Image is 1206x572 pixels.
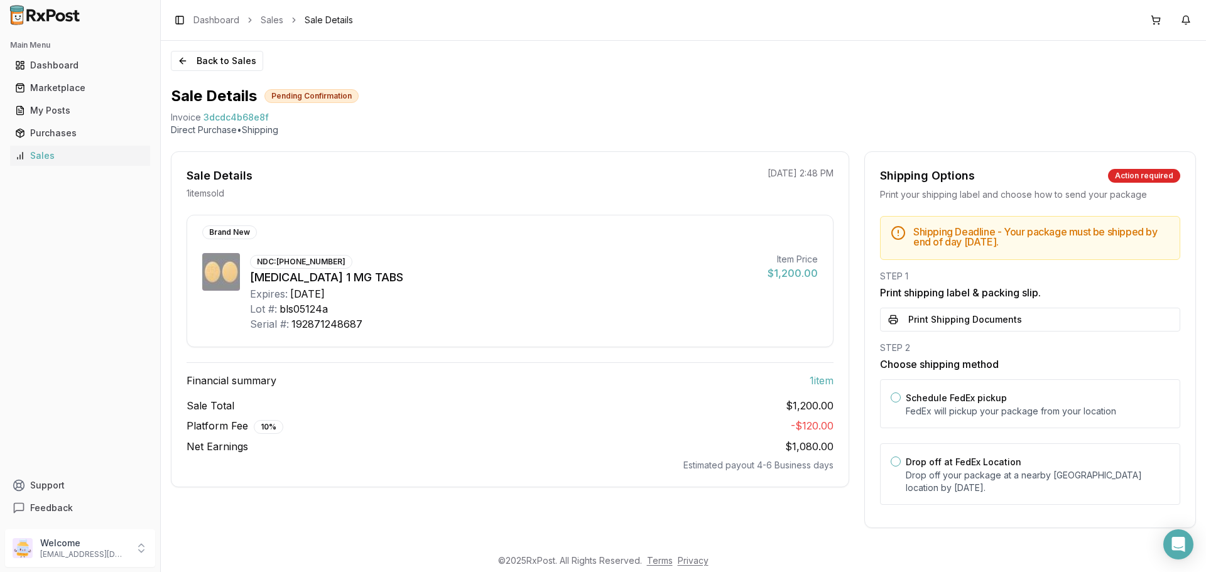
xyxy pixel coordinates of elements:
div: Invoice [171,111,201,124]
div: Marketplace [15,82,145,94]
button: My Posts [5,100,155,121]
a: My Posts [10,99,150,122]
button: Sales [5,146,155,166]
button: Back to Sales [171,51,263,71]
div: Estimated payout 4-6 Business days [187,459,834,472]
button: Print Shipping Documents [880,308,1180,332]
span: Feedback [30,502,73,514]
div: Expires: [250,286,288,301]
h2: Main Menu [10,40,150,50]
p: Direct Purchase • Shipping [171,124,1196,136]
a: Terms [647,555,673,566]
label: Drop off at FedEx Location [906,456,1021,467]
div: Sale Details [187,167,253,185]
div: Open Intercom Messenger [1163,529,1193,559]
div: Serial #: [250,316,289,332]
span: Sale Details [305,14,353,26]
p: 1 item sold [187,187,224,200]
button: Support [5,474,155,497]
a: Privacy [678,555,709,566]
div: 10 % [254,420,283,434]
span: 1 item [810,373,834,388]
div: 192871248687 [291,316,362,332]
div: NDC: [PHONE_NUMBER] [250,255,352,269]
div: Action required [1108,169,1180,183]
p: FedEx will pickup your package from your location [906,405,1170,418]
div: Dashboard [15,59,145,72]
span: Platform Fee [187,418,283,434]
button: Dashboard [5,55,155,75]
p: [DATE] 2:48 PM [768,167,834,180]
div: Purchases [15,127,145,139]
a: Sales [10,144,150,167]
div: [MEDICAL_DATA] 1 MG TABS [250,269,758,286]
span: $1,080.00 [785,440,834,453]
div: Item Price [768,253,818,266]
button: Feedback [5,497,155,519]
a: Marketplace [10,77,150,99]
button: Purchases [5,123,155,143]
div: Lot #: [250,301,277,316]
div: [DATE] [290,286,325,301]
button: Marketplace [5,78,155,98]
a: Dashboard [10,54,150,77]
span: Financial summary [187,373,276,388]
div: Shipping Options [880,167,975,185]
div: bls05124a [280,301,328,316]
p: [EMAIL_ADDRESS][DOMAIN_NAME] [40,549,128,559]
a: Sales [261,14,283,26]
span: $1,200.00 [786,398,834,413]
h3: Choose shipping method [880,357,1180,372]
h5: Shipping Deadline - Your package must be shipped by end of day [DATE] . [913,227,1170,247]
div: STEP 1 [880,270,1180,283]
div: My Posts [15,104,145,117]
img: RxPost Logo [5,5,85,25]
img: Rexulti 1 MG TABS [202,253,240,291]
h1: Sale Details [171,86,257,106]
nav: breadcrumb [193,14,353,26]
span: 3dcdc4b68e8f [204,111,269,124]
label: Schedule FedEx pickup [906,392,1007,403]
span: - $120.00 [791,419,834,432]
span: Net Earnings [187,439,248,454]
h3: Print shipping label & packing slip. [880,285,1180,300]
div: STEP 2 [880,342,1180,354]
a: Purchases [10,122,150,144]
div: Brand New [202,225,257,239]
div: Pending Confirmation [264,89,359,103]
p: Welcome [40,537,128,549]
div: Sales [15,149,145,162]
div: Print your shipping label and choose how to send your package [880,188,1180,201]
a: Dashboard [193,14,239,26]
p: Drop off your package at a nearby [GEOGRAPHIC_DATA] location by [DATE] . [906,469,1170,494]
span: Sale Total [187,398,234,413]
img: User avatar [13,538,33,558]
div: $1,200.00 [768,266,818,281]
